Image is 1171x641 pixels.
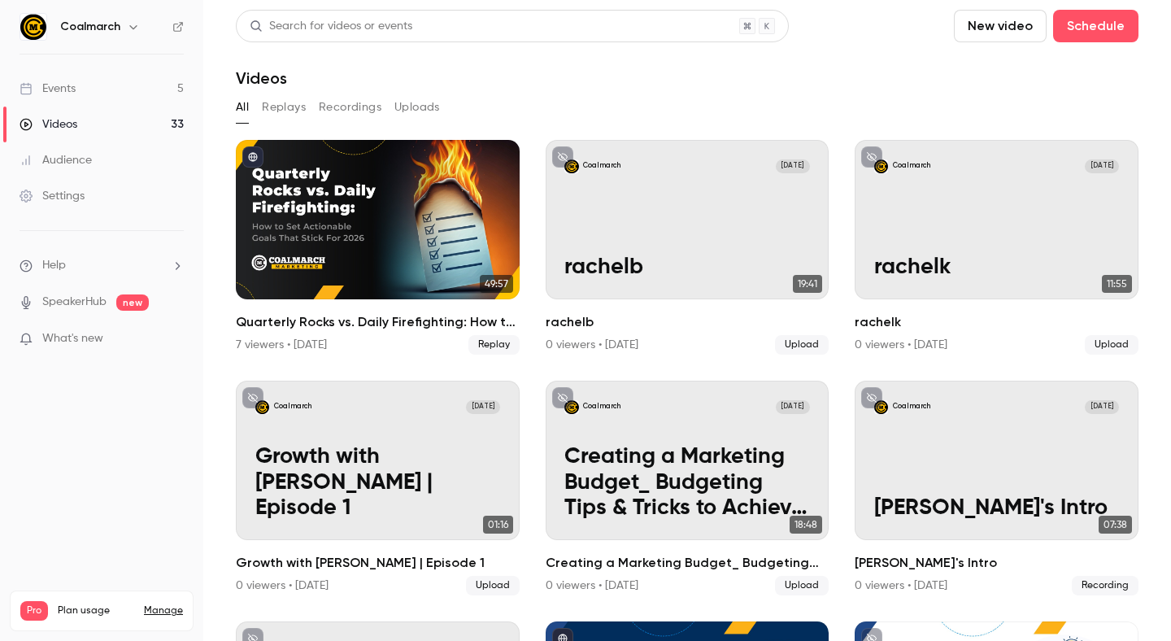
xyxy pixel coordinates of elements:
[20,188,85,204] div: Settings
[546,140,829,355] a: rachelbCoalmarch[DATE]rachelb19:41rachelb0 viewers • [DATE]Upload
[546,381,829,595] li: Creating a Marketing Budget_ Budgeting Tips & Tricks to Achieve Your Business Goals
[546,337,638,353] div: 0 viewers • [DATE]
[552,146,573,168] button: unpublished
[893,402,930,412] p: Coalmarch
[583,402,620,412] p: Coalmarch
[236,578,329,594] div: 0 viewers • [DATE]
[58,604,134,617] span: Plan usage
[775,576,829,595] span: Upload
[164,332,184,347] iframe: Noticeable Trigger
[1085,159,1119,173] span: [DATE]
[144,604,183,617] a: Manage
[1085,335,1138,355] span: Upload
[319,94,381,120] button: Recordings
[861,387,882,408] button: unpublished
[236,10,1138,631] section: Videos
[855,381,1138,595] a: Mark's IntroCoalmarch[DATE][PERSON_NAME]'s Intro07:38[PERSON_NAME]'s Intro0 viewers • [DATE]Recor...
[1053,10,1138,42] button: Schedule
[583,161,620,171] p: Coalmarch
[855,553,1138,573] h2: [PERSON_NAME]'s Intro
[42,330,103,347] span: What's new
[250,18,412,35] div: Search for videos or events
[861,146,882,168] button: unpublished
[855,140,1138,355] a: rachelkCoalmarch[DATE]rachelk11:55rachelk0 viewers • [DATE]Upload
[874,495,1120,521] p: [PERSON_NAME]'s Intro
[790,516,822,534] span: 18:48
[1099,516,1132,534] span: 07:38
[42,257,66,274] span: Help
[236,94,249,120] button: All
[954,10,1047,42] button: New video
[242,146,263,168] button: published
[874,255,1120,281] p: rachelk
[255,444,501,521] p: Growth with [PERSON_NAME] | Episode 1
[116,294,149,311] span: new
[20,601,48,621] span: Pro
[20,81,76,97] div: Events
[236,553,520,573] h2: Growth with [PERSON_NAME] | Episode 1
[60,19,120,35] h6: Coalmarch
[466,576,520,595] span: Upload
[855,140,1138,355] li: rachelk
[546,578,638,594] div: 0 viewers • [DATE]
[546,140,829,355] li: rachelb
[776,159,810,173] span: [DATE]
[274,402,311,412] p: Coalmarch
[236,381,520,595] a: Growth with Jeff | Episode 1Coalmarch[DATE]Growth with [PERSON_NAME] | Episode 101:16Growth with ...
[483,516,513,534] span: 01:16
[20,116,77,133] div: Videos
[236,381,520,595] li: Growth with Jeff | Episode 1
[236,337,327,353] div: 7 viewers • [DATE]
[546,381,829,595] a: Creating a Marketing Budget_ Budgeting Tips & Tricks to Achieve Your Business GoalsCoalmarch[DATE...
[20,152,92,168] div: Audience
[20,257,184,274] li: help-dropdown-opener
[855,337,947,353] div: 0 viewers • [DATE]
[262,94,306,120] button: Replays
[775,335,829,355] span: Upload
[552,387,573,408] button: unpublished
[468,335,520,355] span: Replay
[564,255,810,281] p: rachelb
[855,312,1138,332] h2: rachelk
[466,400,500,414] span: [DATE]
[236,68,287,88] h1: Videos
[546,312,829,332] h2: rachelb
[893,161,930,171] p: Coalmarch
[1102,275,1132,293] span: 11:55
[480,275,513,293] span: 49:57
[242,387,263,408] button: unpublished
[546,553,829,573] h2: Creating a Marketing Budget_ Budgeting Tips & Tricks to Achieve Your Business Goals
[20,14,46,40] img: Coalmarch
[1085,400,1119,414] span: [DATE]
[236,140,520,355] li: Quarterly Rocks vs. Daily Firefighting: How to Set Actionable Goals That Stick For 2026
[236,140,520,355] a: 49:57Quarterly Rocks vs. Daily Firefighting: How to Set Actionable Goals That Stick For 20267 vie...
[776,400,810,414] span: [DATE]
[42,294,107,311] a: SpeakerHub
[1072,576,1138,595] span: Recording
[394,94,440,120] button: Uploads
[793,275,822,293] span: 19:41
[564,444,810,521] p: Creating a Marketing Budget_ Budgeting Tips & Tricks to Achieve Your Business Goals
[855,578,947,594] div: 0 viewers • [DATE]
[236,312,520,332] h2: Quarterly Rocks vs. Daily Firefighting: How to Set Actionable Goals That Stick For 2026
[855,381,1138,595] li: Mark's Intro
